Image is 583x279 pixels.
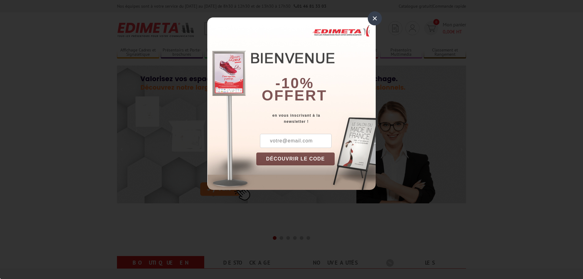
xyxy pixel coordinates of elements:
[256,153,335,165] button: DÉCOUVRIR LE CODE
[262,87,327,104] font: offert
[256,112,376,125] div: en vous inscrivant à la newsletter !
[275,75,314,91] b: -10%
[368,11,382,25] div: ×
[260,134,332,148] input: votre@email.com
